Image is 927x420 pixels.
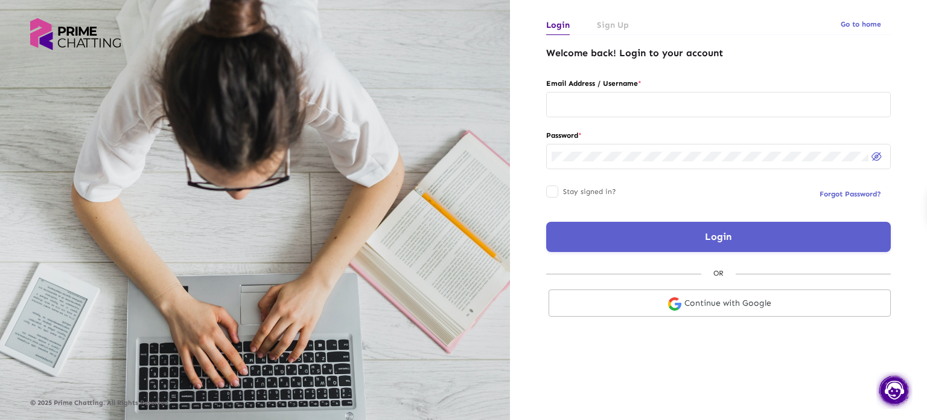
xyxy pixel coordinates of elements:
label: Email Address / Username [546,77,891,90]
a: Continue with Google [549,289,891,317]
div: OR [701,267,736,280]
button: Hide password [868,147,885,164]
span: Go to home [841,20,881,28]
img: chat.png [876,372,913,409]
button: Login [546,222,891,252]
span: Login [705,231,731,242]
button: Forgot Password? [810,183,891,205]
span: Stay signed in? [563,184,616,199]
label: Password [546,129,891,142]
img: logo [30,18,121,50]
a: Login [546,15,570,35]
p: © 2025 Prime Chatting. All Rights Reserved. [30,399,480,407]
span: Forgot Password? [820,190,881,198]
h4: Welcome back! Login to your account [546,47,891,59]
img: google-login.svg [668,297,681,311]
a: Sign Up [597,15,629,35]
button: Go to home [831,13,891,35]
img: eye-off.svg [871,152,882,161]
